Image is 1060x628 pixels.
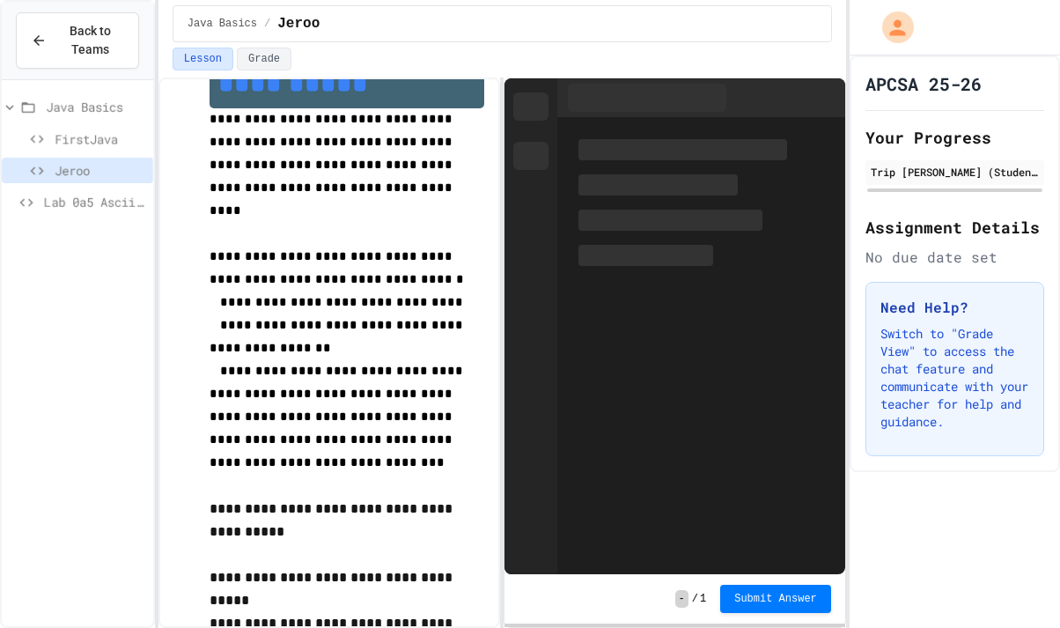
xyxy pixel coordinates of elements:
p: Switch to "Grade View" to access the chat feature and communicate with your teacher for help and ... [880,325,1029,431]
span: FirstJava [55,129,146,148]
button: Lesson [173,48,233,70]
h2: Assignment Details [865,215,1044,240]
span: Lab 0a5 Ascii Art [44,193,146,211]
div: Trip [PERSON_NAME] (Student) [871,164,1039,180]
span: Java Basics [188,17,257,31]
button: Submit Answer [720,585,831,613]
h2: Your Progress [865,125,1044,150]
h3: Need Help? [880,297,1029,318]
span: / [264,17,270,31]
span: Back to Teams [57,22,124,59]
span: Jeroo [55,161,146,180]
span: Java Basics [46,98,146,116]
span: Submit Answer [734,592,817,606]
div: No due date set [865,247,1044,268]
button: Back to Teams [16,12,139,69]
button: Grade [237,48,291,70]
span: 1 [700,592,706,606]
h1: APCSA 25-26 [865,71,982,96]
div: My Account [864,7,918,48]
span: Jeroo [277,13,320,34]
span: / [692,592,698,606]
span: - [675,590,688,608]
